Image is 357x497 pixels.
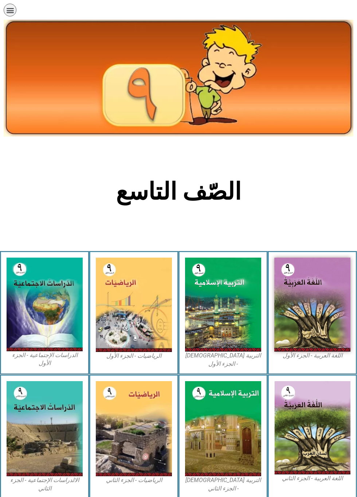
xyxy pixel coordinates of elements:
figcaption: الالدراسات الإجتماعية - الجزء الثاني [7,476,83,493]
figcaption: الرياضيات - الجزء الثاني [96,476,172,484]
figcaption: الرياضيات - الجزء الأول​ [96,352,172,360]
figcaption: اللغة العربية - الجزء الأول​ [274,352,350,360]
figcaption: الدراسات الإجتماعية - الجزء الأول​ [7,351,83,368]
div: כפתור פתיחת תפריט [4,4,16,16]
figcaption: اللغة العربية - الجزء الثاني [274,474,350,482]
figcaption: التربية [DEMOGRAPHIC_DATA] - الجزء الثاني [185,476,261,493]
figcaption: التربية [DEMOGRAPHIC_DATA] - الجزء الأول [185,352,261,368]
h2: الصّف التاسع [58,177,299,206]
